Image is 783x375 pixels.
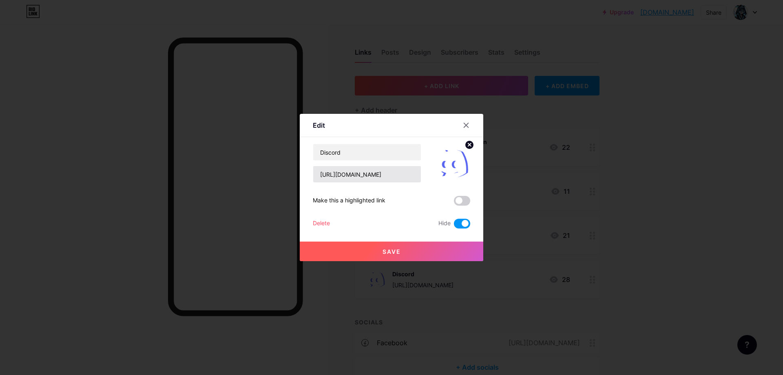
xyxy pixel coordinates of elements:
span: Hide [438,219,451,229]
span: Save [383,248,401,255]
button: Save [300,242,483,261]
input: URL [313,166,421,182]
div: Make this a highlighted link [313,196,385,206]
div: Edit [313,120,325,130]
div: Delete [313,219,330,229]
input: Title [313,144,421,160]
img: link_thumbnail [431,144,470,183]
